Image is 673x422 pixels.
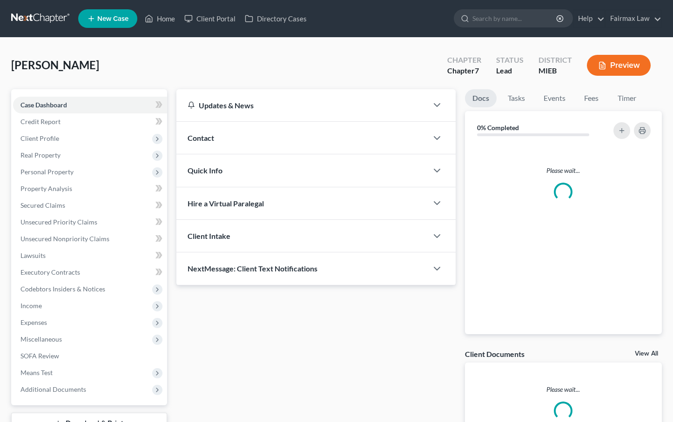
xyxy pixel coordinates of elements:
[496,66,524,76] div: Lead
[635,350,658,357] a: View All
[20,118,61,125] span: Credit Report
[465,89,497,107] a: Docs
[475,66,479,75] span: 7
[20,218,97,226] span: Unsecured Priority Claims
[13,264,167,281] a: Executory Contracts
[13,231,167,247] a: Unsecured Nonpriority Claims
[447,66,481,76] div: Chapter
[20,335,62,343] span: Miscellaneous
[20,151,61,159] span: Real Property
[447,55,481,66] div: Chapter
[20,235,109,243] span: Unsecured Nonpriority Claims
[188,199,264,208] span: Hire a Virtual Paralegal
[13,180,167,197] a: Property Analysis
[577,89,606,107] a: Fees
[188,100,417,110] div: Updates & News
[573,10,605,27] a: Help
[140,10,180,27] a: Home
[188,133,214,142] span: Contact
[496,55,524,66] div: Status
[20,201,65,209] span: Secured Claims
[13,348,167,364] a: SOFA Review
[20,251,46,259] span: Lawsuits
[606,10,661,27] a: Fairmax Law
[20,352,59,360] span: SOFA Review
[20,168,74,176] span: Personal Property
[465,385,662,394] p: Please wait...
[472,166,654,175] p: Please wait...
[536,89,573,107] a: Events
[188,166,222,175] span: Quick Info
[13,197,167,214] a: Secured Claims
[20,285,105,293] span: Codebtors Insiders & Notices
[500,89,532,107] a: Tasks
[610,89,644,107] a: Timer
[13,247,167,264] a: Lawsuits
[188,231,230,240] span: Client Intake
[20,385,86,393] span: Additional Documents
[20,101,67,109] span: Case Dashboard
[11,58,99,72] span: [PERSON_NAME]
[180,10,240,27] a: Client Portal
[538,55,572,66] div: District
[240,10,311,27] a: Directory Cases
[477,124,519,132] strong: 0% Completed
[13,214,167,231] a: Unsecured Priority Claims
[20,369,53,376] span: Means Test
[538,66,572,76] div: MIEB
[13,113,167,130] a: Credit Report
[97,15,128,22] span: New Case
[20,318,47,326] span: Expenses
[13,97,167,113] a: Case Dashboard
[20,134,59,142] span: Client Profile
[587,55,651,76] button: Preview
[465,349,525,359] div: Client Documents
[20,185,72,192] span: Property Analysis
[188,264,317,273] span: NextMessage: Client Text Notifications
[20,268,80,276] span: Executory Contracts
[20,302,42,310] span: Income
[472,10,558,27] input: Search by name...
